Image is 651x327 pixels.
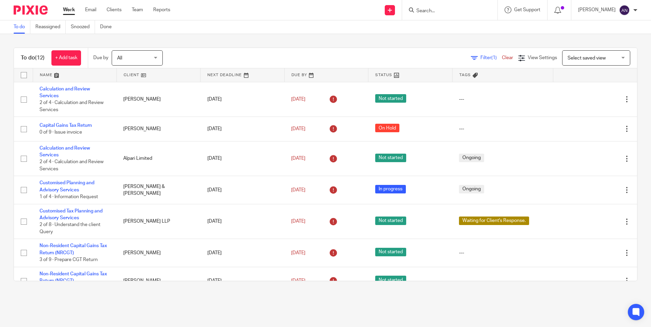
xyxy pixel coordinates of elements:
a: Customised Tax Planning and Advisory Services [39,209,102,220]
td: [PERSON_NAME] [116,267,200,295]
span: Tags [459,73,471,77]
span: (1) [491,55,497,60]
div: --- [459,96,546,103]
a: Snoozed [71,20,95,34]
span: 2 of 4 · Calculation and Review Services [39,160,104,172]
span: Waiting for Client's Response. [459,217,529,225]
td: [PERSON_NAME] [116,82,200,117]
span: Select saved view [568,56,606,61]
p: Due by [93,54,108,61]
a: Customised Planning and Advisory Services [39,180,94,192]
input: Search [416,8,477,14]
a: Clear [502,55,513,60]
span: 0 of 9 · Issue invoice [39,130,82,135]
span: [DATE] [291,219,305,224]
td: [DATE] [201,82,284,117]
p: [PERSON_NAME] [578,6,616,13]
span: Ongoing [459,185,484,193]
span: 1 of 4 · Information Request [39,194,98,199]
span: All [117,56,122,61]
td: [PERSON_NAME] [116,239,200,267]
span: On Hold [375,124,399,132]
span: Not started [375,248,406,256]
td: [DATE] [201,204,284,239]
span: [DATE] [291,126,305,131]
a: Calculation and Review Services [39,146,90,157]
img: svg%3E [619,5,630,16]
td: [PERSON_NAME] [116,117,200,141]
span: Ongoing [459,154,484,162]
span: [DATE] [291,97,305,102]
div: --- [459,125,546,132]
span: In progress [375,185,406,193]
a: Work [63,6,75,13]
span: 2 of 8 · Understand the client Query [39,223,100,235]
a: + Add task [51,50,81,66]
td: [DATE] [201,117,284,141]
span: [DATE] [291,156,305,161]
div: --- [459,249,546,256]
span: 2 of 4 · Calculation and Review Services [39,100,104,112]
span: Not started [375,276,406,284]
td: Alpari Limited [116,141,200,176]
td: [DATE] [201,239,284,267]
a: Calculation and Review Services [39,87,90,98]
img: Pixie [14,5,48,15]
a: To do [14,20,30,34]
td: [PERSON_NAME] LLP [116,204,200,239]
td: [PERSON_NAME] & [PERSON_NAME] [116,176,200,204]
span: [DATE] [291,251,305,255]
span: Not started [375,94,406,103]
a: Reports [153,6,170,13]
span: Get Support [514,7,540,12]
span: Not started [375,217,406,225]
a: Non-Resident Capital Gains Tax Return (NRCGT) [39,243,107,255]
span: Not started [375,154,406,162]
span: View Settings [528,55,557,60]
span: 3 of 9 · Prepare CGT Return [39,257,98,262]
h1: To do [21,54,45,62]
a: Clients [107,6,122,13]
a: Reassigned [35,20,66,34]
span: [DATE] [291,188,305,192]
div: --- [459,277,546,284]
span: Filter [480,55,502,60]
span: (12) [35,55,45,61]
span: [DATE] [291,278,305,283]
a: Capital Gains Tax Return [39,123,92,128]
td: [DATE] [201,176,284,204]
a: Done [100,20,117,34]
a: Non-Resident Capital Gains Tax Return (NRCGT) [39,272,107,283]
td: [DATE] [201,141,284,176]
a: Team [132,6,143,13]
td: [DATE] [201,267,284,295]
a: Email [85,6,96,13]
